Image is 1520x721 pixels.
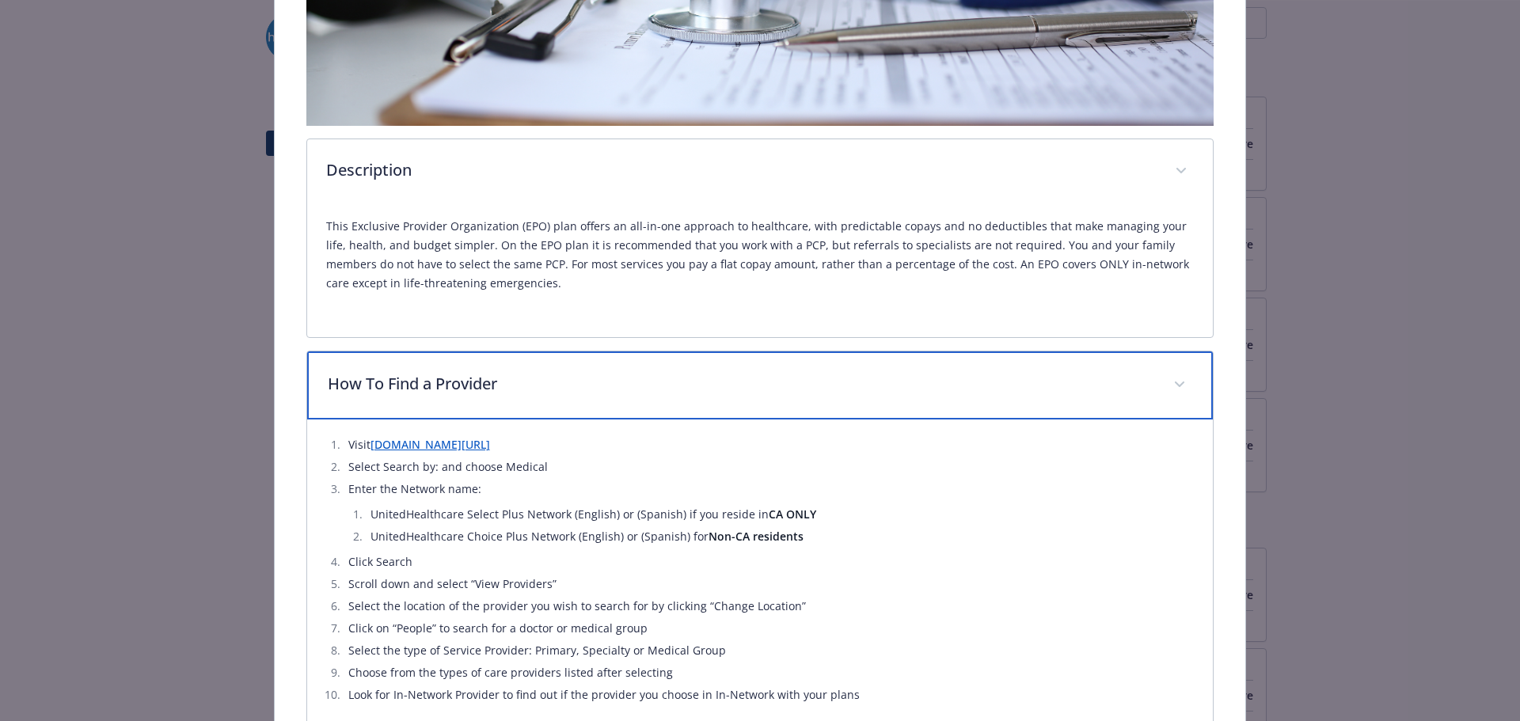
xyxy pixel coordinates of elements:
div: Description [307,204,1214,337]
strong: CA ONLY [769,507,816,522]
li: Click Search [344,552,1195,571]
strong: Non-CA residents [709,529,804,544]
li: Select Search by: and choose Medical [344,457,1195,476]
div: Description [307,139,1214,204]
li: Scroll down and select “View Providers” [344,575,1195,594]
li: Choose from the types of care providers listed after selecting [344,663,1195,682]
li: Click on “People” to search for a doctor or medical group [344,619,1195,638]
li: Visit [344,435,1195,454]
p: This Exclusive Provider Organization (EPO) plan offers an all-in-one approach to healthcare, with... [326,217,1195,293]
li: Select the type of Service Provider: Primary, Specialty or Medical Group [344,641,1195,660]
li: Select the location of the provider you wish to search for by clicking “Change Location” [344,597,1195,616]
li: Look for In-Network Provider to find out if the provider you choose in In-Network with your plans [344,685,1195,704]
a: [DOMAIN_NAME][URL] [370,437,490,452]
p: How To Find a Provider [328,372,1155,396]
li: Enter the Network name: [344,480,1195,546]
p: Description [326,158,1157,182]
li: UnitedHealthcare Select Plus Network (English) or (Spanish) if you reside in [366,505,1195,524]
li: UnitedHealthcare Choice Plus Network (English) or (Spanish) for [366,527,1195,546]
div: How To Find a Provider [307,351,1214,419]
